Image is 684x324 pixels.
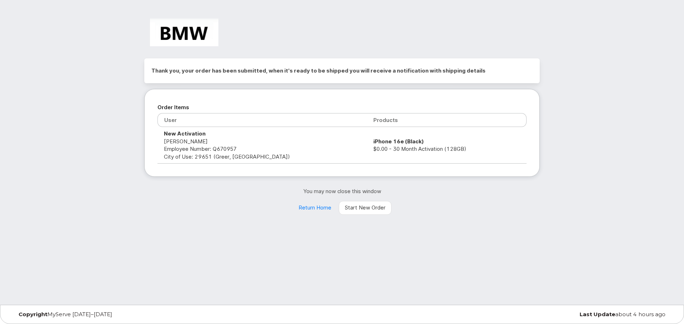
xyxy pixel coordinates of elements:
td: $0.00 - 30 Month Activation (128GB) [367,127,527,164]
strong: New Activation [164,130,206,137]
img: BMW Manufacturing Co LLC [150,18,218,46]
strong: Copyright [19,311,47,318]
strong: iPhone 16e (Black) [373,138,424,145]
th: User [157,113,367,127]
a: Start New Order [339,201,392,215]
h2: Thank you, your order has been submitted, when it's ready to be shipped you will receive a notifi... [151,65,533,76]
span: Employee Number: Q670957 [164,145,237,152]
th: Products [367,113,527,127]
strong: Last Update [580,311,615,318]
a: Return Home [292,201,337,215]
td: [PERSON_NAME] City of Use: 29651 (Greer, [GEOGRAPHIC_DATA]) [157,127,367,164]
h2: Order Items [157,102,527,113]
div: about 4 hours ago [452,312,671,317]
div: MyServe [DATE]–[DATE] [13,312,232,317]
p: You may now close this window [144,187,540,195]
